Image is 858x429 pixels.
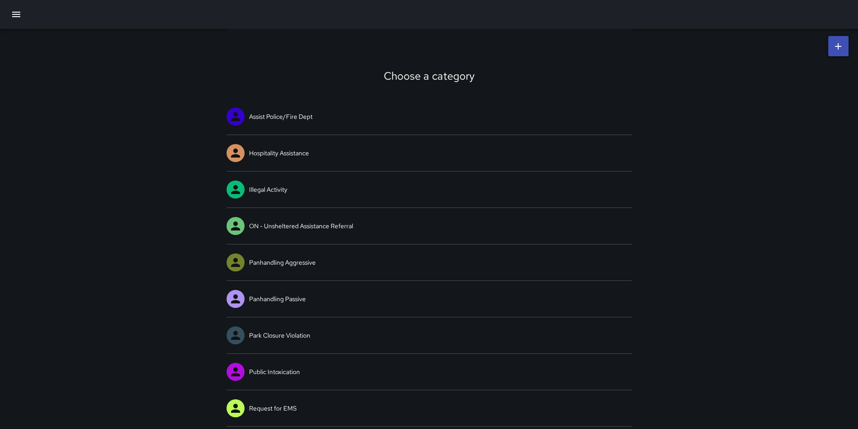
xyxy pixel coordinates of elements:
[227,244,632,280] a: Panhandling Aggressive
[227,354,632,390] a: Public Intoxication
[227,317,632,353] a: Park Closure Violation
[227,172,632,208] a: Illegal Activity
[227,135,632,171] a: Hospitality Assistance
[227,281,632,317] a: Panhandling Passive
[238,69,621,83] div: Choose a category
[227,208,632,244] a: ON - Unsheltered Assistance Referral
[227,99,632,135] a: Assist Police/Fire Dept
[227,390,632,426] a: Request for EMS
